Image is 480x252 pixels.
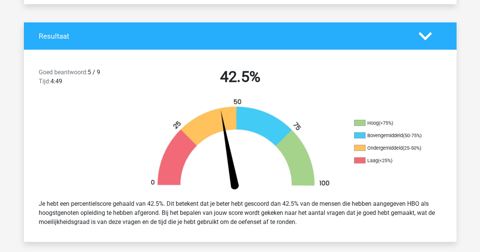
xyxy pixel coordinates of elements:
div: Je hebt een percentielscore gehaald van 42.5%. Dit betekent dat je beter hebt gescoord dan 42.5% ... [33,196,447,230]
li: Hoog [354,120,430,127]
div: (>75%) [379,120,393,126]
span: Goed beantwoord: [39,69,88,76]
div: (<25%) [378,158,392,163]
li: Bovengemiddeld [354,132,430,139]
div: 5 / 9 4:49 [33,68,137,89]
li: Ondergemiddeld [354,145,430,152]
h2: 42.5% [142,68,338,86]
h4: Resultaat [39,32,407,41]
span: Tijd: [39,78,50,85]
li: Laag [354,157,430,164]
div: (50-75%) [403,133,422,138]
img: 43.d5f1ae20ac56.png [138,98,343,193]
div: (25-50%) [403,145,421,151]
